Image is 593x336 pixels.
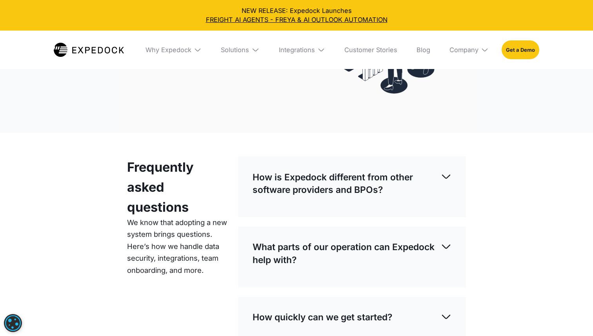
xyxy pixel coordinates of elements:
p: We know that adopting a new system brings questions. Here’s how we handle data security, integrat... [127,216,229,276]
iframe: Chat Widget [458,251,593,336]
div: Company [449,46,478,54]
div: Solutions [221,46,249,54]
div: Integrations [272,31,331,69]
a: FREIGHT AI AGENTS - FREYA & AI OUTLOOK AUTOMATION [6,15,586,24]
div: Solutions [215,31,266,69]
a: Get a Demo [502,40,540,59]
a: Blog [410,31,437,69]
div: Integrations [279,46,315,54]
div: NEW RELEASE: Expedock Launches [6,6,586,24]
p: How quickly can we get started? [253,311,392,324]
strong: Frequently asked questions [127,159,194,215]
p: What parts of our operation can Expedock help with? [253,241,441,266]
p: How is Expedock different from other software providers and BPOs? [253,171,441,196]
a: Customer Stories [338,31,404,69]
div: Why Expedock [146,46,191,54]
div: Why Expedock [139,31,208,69]
div: Company [443,31,495,69]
